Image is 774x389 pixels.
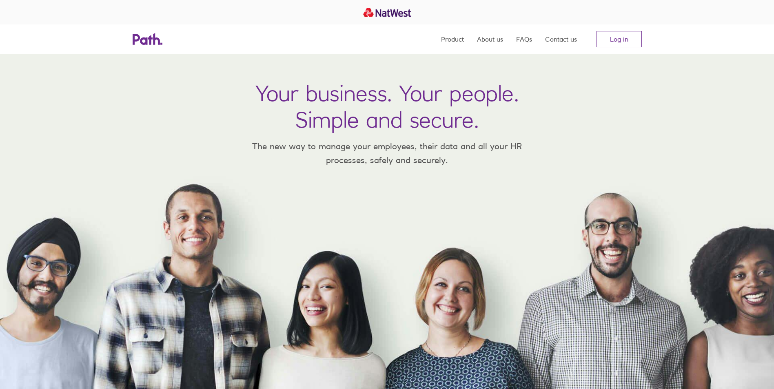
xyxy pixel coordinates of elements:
h1: Your business. Your people. Simple and secure. [255,80,519,133]
a: Log in [597,31,642,47]
p: The new way to manage your employees, their data and all your HR processes, safely and securely. [240,139,534,167]
a: Product [441,24,464,54]
a: FAQs [516,24,532,54]
a: Contact us [545,24,577,54]
a: About us [477,24,503,54]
